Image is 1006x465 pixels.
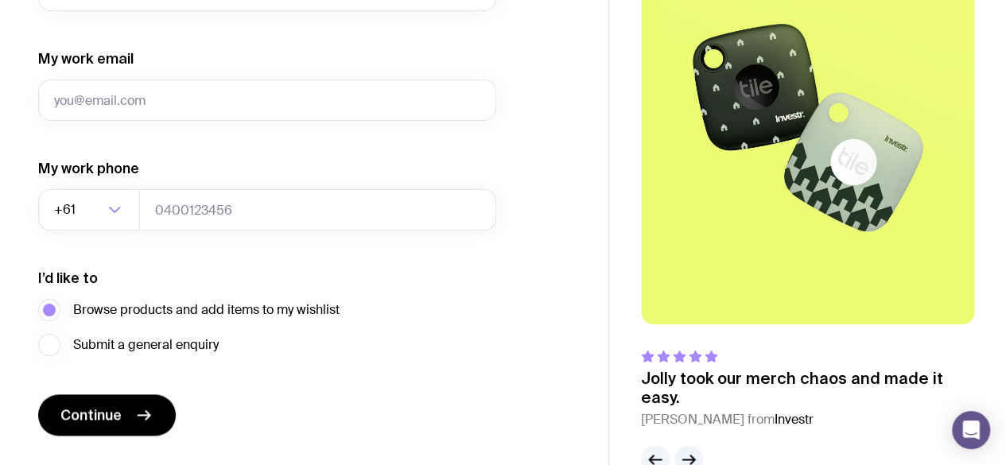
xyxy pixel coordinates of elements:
[38,269,98,288] label: I’d like to
[38,79,496,121] input: you@email.com
[38,49,134,68] label: My work email
[952,411,990,449] div: Open Intercom Messenger
[38,159,139,178] label: My work phone
[73,300,340,320] span: Browse products and add items to my wishlist
[38,189,140,231] div: Search for option
[79,189,103,231] input: Search for option
[641,410,974,429] cite: [PERSON_NAME] from
[139,189,496,231] input: 0400123456
[73,335,219,355] span: Submit a general enquiry
[641,369,974,407] p: Jolly took our merch chaos and made it easy.
[54,189,79,231] span: +61
[775,411,814,428] span: Investr
[38,394,176,436] button: Continue
[60,405,122,424] span: Continue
